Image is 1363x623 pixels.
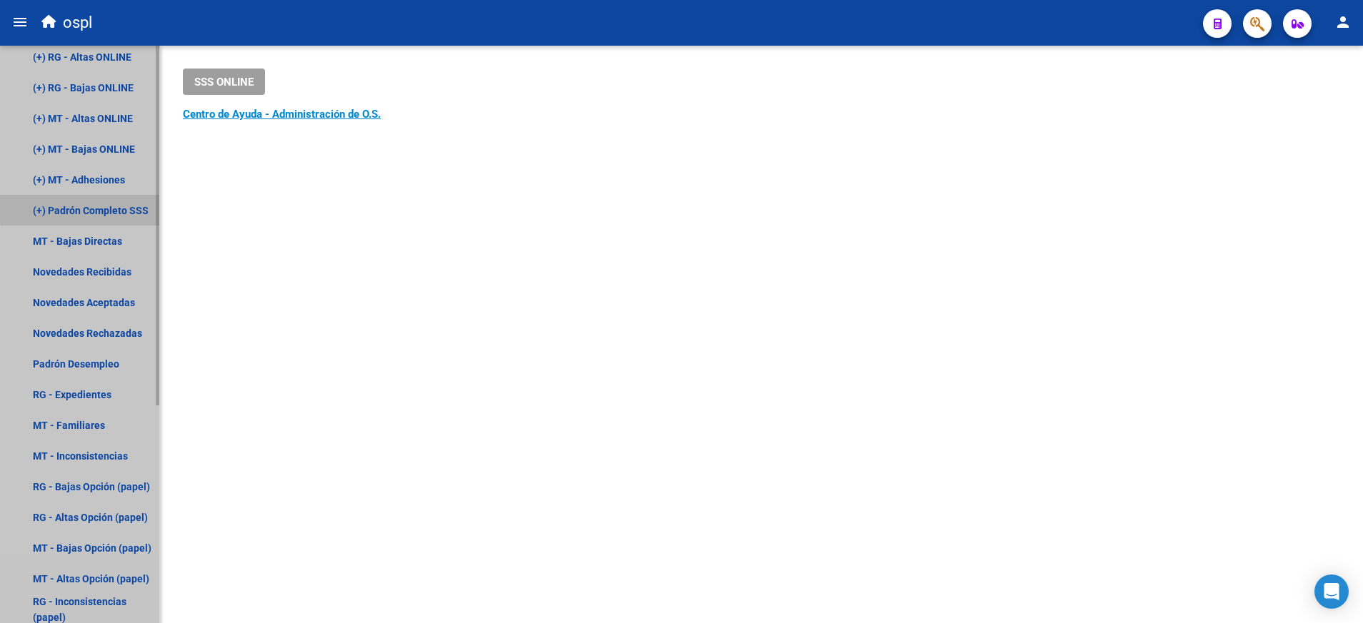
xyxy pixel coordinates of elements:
[11,14,29,31] mat-icon: menu
[183,108,381,121] a: Centro de Ayuda - Administración de O.S.
[1314,574,1349,609] div: Open Intercom Messenger
[1334,14,1352,31] mat-icon: person
[183,69,265,95] button: SSS ONLINE
[194,76,254,88] span: SSS ONLINE
[63,7,92,39] span: ospl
